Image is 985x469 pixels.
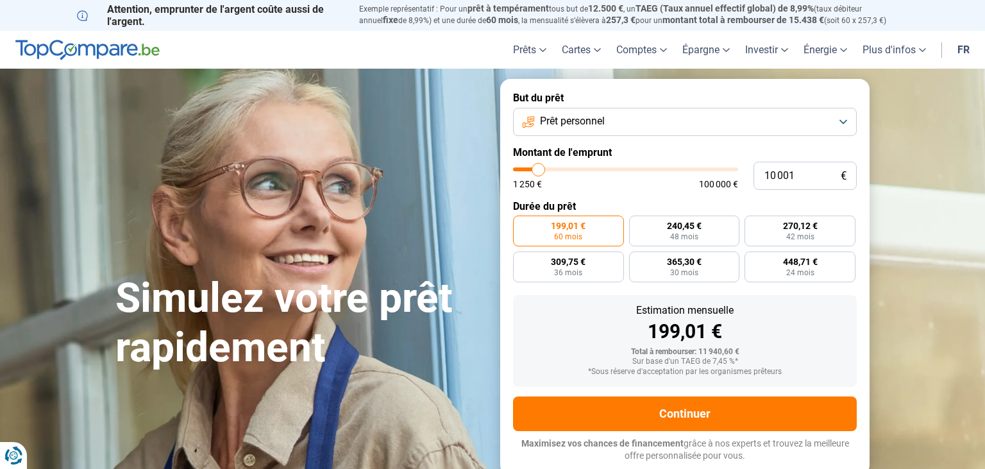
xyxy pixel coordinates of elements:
[513,397,857,431] button: Continuer
[786,269,814,277] span: 24 mois
[699,180,738,189] span: 100 000 €
[359,3,908,26] p: Exemple représentatif : Pour un tous but de , un (taux débiteur annuel de 8,99%) et une durée de ...
[486,15,518,25] span: 60 mois
[554,31,609,69] a: Cartes
[667,221,702,230] span: 240,45 €
[15,40,160,60] img: TopCompare
[523,368,846,377] div: *Sous réserve d'acceptation par les organismes prêteurs
[609,31,675,69] a: Comptes
[588,3,623,13] span: 12.500 €
[115,274,485,373] h1: Simulez votre prêt rapidement
[786,233,814,241] span: 42 mois
[667,257,702,266] span: 365,30 €
[841,171,846,182] span: €
[513,92,857,104] label: But du prêt
[606,15,636,25] span: 257,3 €
[551,257,585,266] span: 309,75 €
[383,15,398,25] span: fixe
[554,233,582,241] span: 60 mois
[540,114,605,128] span: Prêt personnel
[551,221,585,230] span: 199,01 €
[554,269,582,277] span: 36 mois
[467,3,549,13] span: prêt à tempérament
[513,146,857,158] label: Montant de l'emprunt
[77,3,344,28] p: Attention, emprunter de l'argent coûte aussi de l'argent.
[513,200,857,212] label: Durée du prêt
[523,322,846,341] div: 199,01 €
[670,233,698,241] span: 48 mois
[675,31,737,69] a: Épargne
[783,257,818,266] span: 448,71 €
[636,3,814,13] span: TAEG (Taux annuel effectif global) de 8,99%
[513,438,857,463] p: grâce à nos experts et trouvez la meilleure offre personnalisée pour vous.
[523,305,846,316] div: Estimation mensuelle
[737,31,796,69] a: Investir
[855,31,934,69] a: Plus d'infos
[783,221,818,230] span: 270,12 €
[662,15,824,25] span: montant total à rembourser de 15.438 €
[505,31,554,69] a: Prêts
[950,31,977,69] a: fr
[523,357,846,366] div: Sur base d'un TAEG de 7,45 %*
[513,180,542,189] span: 1 250 €
[513,108,857,136] button: Prêt personnel
[796,31,855,69] a: Énergie
[523,348,846,357] div: Total à rembourser: 11 940,60 €
[521,438,684,448] span: Maximisez vos chances de financement
[670,269,698,277] span: 30 mois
